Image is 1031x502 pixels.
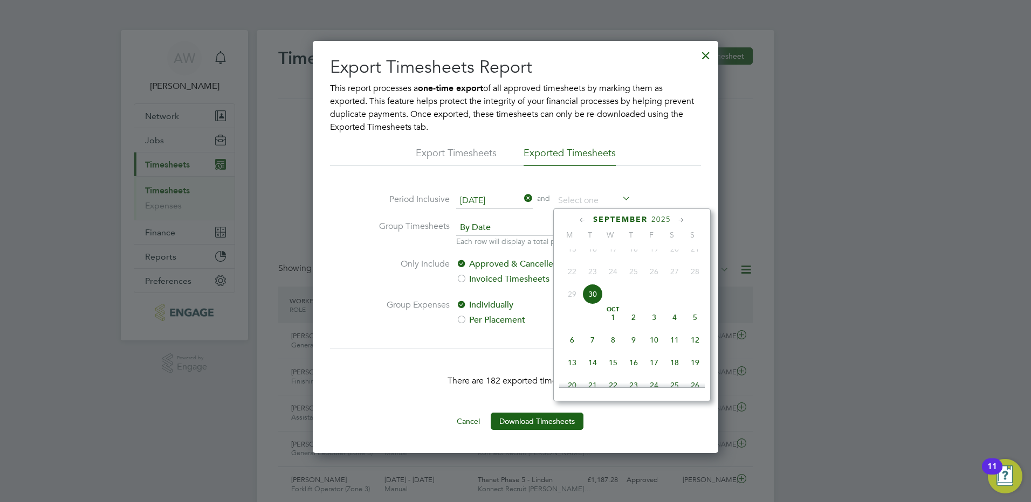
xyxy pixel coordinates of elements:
span: 13 [562,352,582,373]
span: M [559,230,580,240]
span: 26 [685,375,705,395]
span: 22 [603,375,623,395]
label: Individually [456,298,637,311]
h2: Export Timesheets Report [330,56,701,79]
input: Select one [554,193,631,209]
span: 24 [603,261,623,282]
span: 19 [644,239,664,259]
span: 15 [603,352,623,373]
span: 6 [562,330,582,350]
span: 10 [644,330,664,350]
b: one-time export [418,83,483,93]
span: 16 [623,352,644,373]
span: 23 [623,375,644,395]
span: 8 [603,330,623,350]
span: 25 [664,375,685,395]
p: This report processes a of all approved timesheets by marking them as exported. This feature help... [330,82,701,134]
div: 11 [987,466,997,480]
span: W [600,230,621,240]
li: Exported Timesheets [524,147,616,166]
span: 28 [685,261,705,282]
span: 3 [644,307,664,327]
span: 4 [664,307,685,327]
span: 20 [562,375,582,395]
label: Period Inclusive [369,193,450,207]
label: Only Include [369,257,450,285]
span: 12 [685,330,705,350]
span: 24 [644,375,664,395]
button: Cancel [448,413,489,430]
span: By Date [456,220,562,236]
label: Approved & Cancelled Timesheets [456,257,637,270]
button: Download Timesheets [491,413,583,430]
span: 11 [664,330,685,350]
span: 1 [603,307,623,327]
span: 29 [562,284,582,304]
span: T [580,230,600,240]
span: 27 [664,261,685,282]
label: Invoiced Timesheets [456,273,637,285]
label: Per Placement [456,313,637,326]
span: 21 [582,375,603,395]
span: 16 [582,239,603,259]
p: There are 182 exported timesheets. [330,374,701,387]
span: T [621,230,641,240]
span: 19 [685,352,705,373]
span: 26 [644,261,664,282]
span: 30 [582,284,603,304]
span: 2025 [651,215,671,224]
span: 25 [623,261,644,282]
li: Export Timesheets [416,147,497,166]
span: 5 [685,307,705,327]
span: 17 [644,352,664,373]
span: S [662,230,682,240]
span: F [641,230,662,240]
span: 2 [623,307,644,327]
span: 17 [603,239,623,259]
span: 23 [582,261,603,282]
span: 21 [685,239,705,259]
label: Group Timesheets [369,220,450,245]
span: 20 [664,239,685,259]
span: 15 [562,239,582,259]
span: 14 [582,352,603,373]
input: Select one [456,193,533,209]
span: 22 [562,261,582,282]
span: and [533,193,554,209]
button: Open Resource Center, 11 new notifications [988,459,1022,493]
span: September [593,215,648,224]
span: 9 [623,330,644,350]
span: 18 [664,352,685,373]
span: 18 [623,239,644,259]
p: Each row will display a total per date per worker [456,236,620,247]
span: Oct [603,307,623,312]
label: Group Expenses [369,298,450,326]
span: S [682,230,703,240]
span: 7 [582,330,603,350]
